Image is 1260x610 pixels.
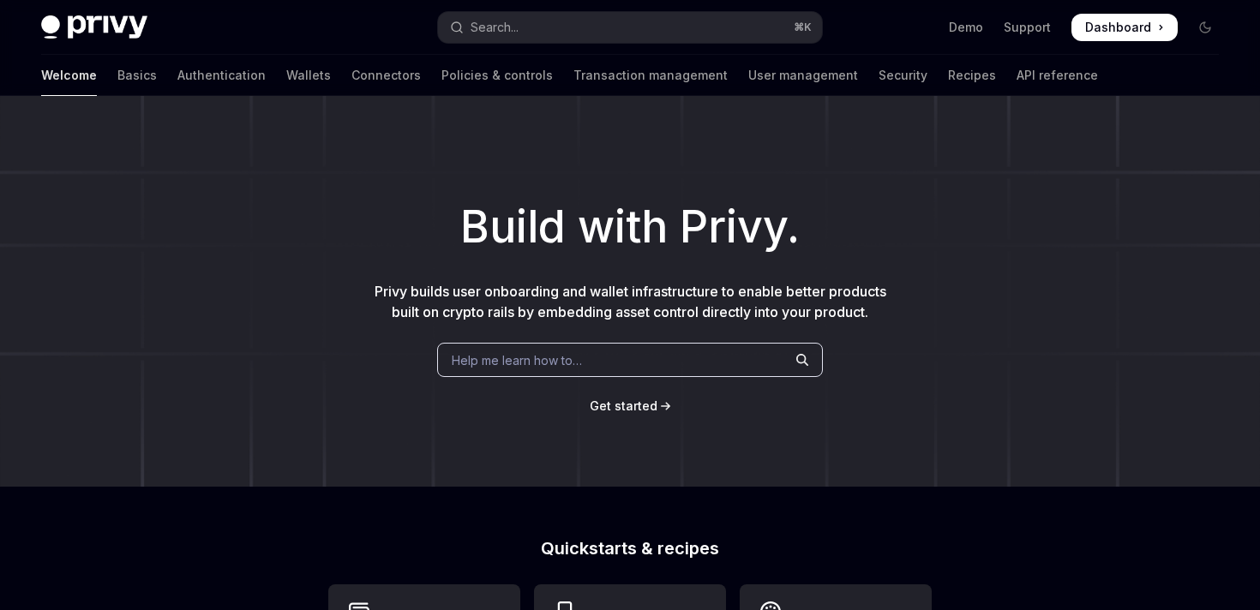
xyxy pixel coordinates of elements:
[794,21,812,34] span: ⌘ K
[590,398,657,415] a: Get started
[375,283,886,320] span: Privy builds user onboarding and wallet infrastructure to enable better products built on crypto ...
[328,540,932,557] h2: Quickstarts & recipes
[441,55,553,96] a: Policies & controls
[41,55,97,96] a: Welcome
[452,351,582,369] span: Help me learn how to…
[351,55,421,96] a: Connectors
[1071,14,1178,41] a: Dashboard
[471,17,519,38] div: Search...
[879,55,927,96] a: Security
[573,55,728,96] a: Transaction management
[1004,19,1051,36] a: Support
[41,15,147,39] img: dark logo
[1017,55,1098,96] a: API reference
[590,398,657,413] span: Get started
[177,55,266,96] a: Authentication
[438,12,821,43] button: Open search
[1191,14,1219,41] button: Toggle dark mode
[117,55,157,96] a: Basics
[1085,19,1151,36] span: Dashboard
[949,19,983,36] a: Demo
[27,194,1233,260] h1: Build with Privy.
[748,55,858,96] a: User management
[948,55,996,96] a: Recipes
[286,55,331,96] a: Wallets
